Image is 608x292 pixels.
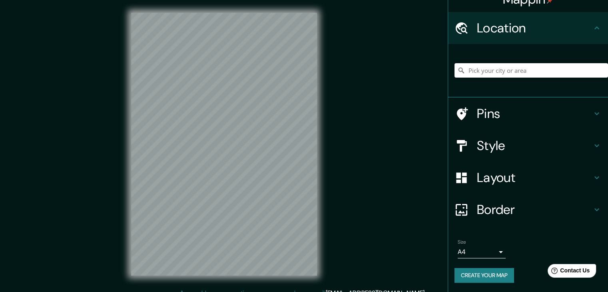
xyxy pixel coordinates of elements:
canvas: Map [131,13,317,276]
h4: Style [477,138,592,154]
label: Size [458,239,466,246]
h4: Border [477,202,592,218]
h4: Pins [477,106,592,122]
button: Create your map [455,268,514,283]
h4: Layout [477,170,592,186]
div: Layout [448,162,608,194]
div: Location [448,12,608,44]
div: Style [448,130,608,162]
div: A4 [458,246,506,258]
h4: Location [477,20,592,36]
div: Pins [448,98,608,130]
input: Pick your city or area [455,63,608,78]
div: Border [448,194,608,226]
iframe: Help widget launcher [537,261,599,283]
